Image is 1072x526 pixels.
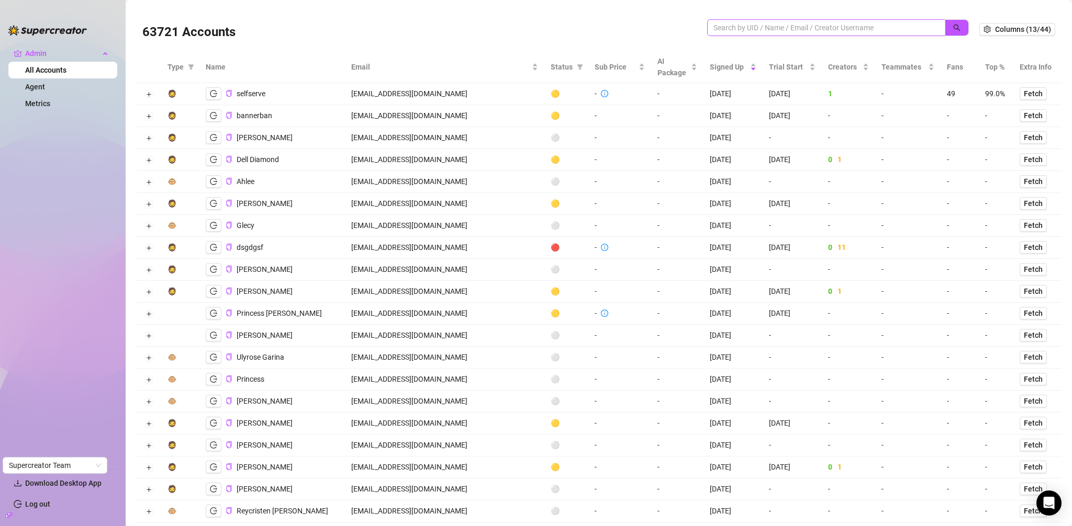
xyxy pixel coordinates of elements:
[206,175,221,188] button: logout
[995,25,1051,33] span: Columns (13/44)
[710,61,748,73] span: Signed Up
[206,153,221,166] button: logout
[1024,397,1043,405] span: Fetch
[226,310,232,316] span: copy
[226,419,232,426] span: copy
[551,177,560,186] span: ⚪
[703,193,763,215] td: [DATE]
[206,109,221,122] button: logout
[941,171,978,193] td: -
[941,215,978,237] td: -
[345,127,544,149] td: [EMAIL_ADDRESS][DOMAIN_NAME]
[1020,483,1047,495] button: Fetch
[979,127,1014,149] td: -
[226,156,232,164] button: Copy Account UID
[9,458,101,473] span: Supercreator Team
[210,441,217,449] span: logout
[1020,417,1047,429] button: Fetch
[144,156,153,165] button: Expand row
[206,307,221,319] button: logout
[703,171,763,193] td: [DATE]
[1020,329,1047,341] button: Fetch
[345,149,544,171] td: [EMAIL_ADDRESS][DOMAIN_NAME]
[351,61,529,73] span: Email
[167,154,176,165] div: 🧔
[763,105,822,127] td: [DATE]
[167,176,176,187] div: 🐵
[144,266,153,275] button: Expand row
[167,439,176,451] div: 🧔
[210,244,217,251] span: logout
[206,351,221,363] button: logout
[1024,265,1043,273] span: Fetch
[226,485,232,493] button: Copy Account UID
[763,259,822,281] td: -
[1024,199,1043,208] span: Fetch
[1024,441,1043,449] span: Fetch
[651,51,703,83] th: AI Package
[226,156,232,163] span: copy
[588,259,651,281] td: -
[206,241,221,254] button: logout
[206,505,221,517] button: logout
[763,237,822,259] td: [DATE]
[144,376,153,384] button: Expand row
[167,373,176,385] div: 🐵
[206,461,221,473] button: logout
[763,149,822,171] td: [DATE]
[167,110,176,121] div: 🧔
[1020,109,1047,122] button: Fetch
[144,442,153,450] button: Expand row
[226,353,232,360] span: copy
[1024,133,1043,142] span: Fetch
[167,395,176,407] div: 🐵
[144,178,153,187] button: Expand row
[226,441,232,448] span: copy
[651,83,703,105] td: -
[837,155,842,164] span: 1
[345,259,544,281] td: [EMAIL_ADDRESS][DOMAIN_NAME]
[144,222,153,231] button: Expand row
[651,215,703,237] td: -
[1024,221,1043,230] span: Fetch
[984,26,991,33] span: setting
[1020,351,1047,363] button: Fetch
[167,461,176,473] div: 🧔
[206,285,221,298] button: logout
[206,417,221,429] button: logout
[345,51,544,83] th: Email
[210,288,217,295] span: logout
[1024,89,1043,98] span: Fetch
[226,266,232,273] button: Copy Account UID
[588,193,651,215] td: -
[144,332,153,340] button: Expand row
[881,221,884,230] span: -
[713,22,931,33] input: Search by UID / Name / Email / Creator Username
[1020,87,1047,100] button: Fetch
[588,215,651,237] td: -
[226,178,232,186] button: Copy Account UID
[144,310,153,318] button: Expand row
[210,419,217,427] span: logout
[144,288,153,296] button: Expand row
[226,507,232,515] button: Copy Account UID
[1020,197,1047,210] button: Fetch
[941,105,978,127] td: -
[703,237,763,259] td: [DATE]
[142,24,236,41] h3: 63721 Accounts
[1020,307,1047,319] button: Fetch
[595,88,597,99] div: -
[1024,243,1043,251] span: Fetch
[206,131,221,144] button: logout
[588,171,651,193] td: -
[1024,485,1043,493] span: Fetch
[167,132,176,143] div: 🧔
[828,243,832,251] span: 0
[1024,419,1043,427] span: Fetch
[226,375,232,383] button: Copy Account UID
[979,171,1014,193] td: -
[1020,175,1047,188] button: Fetch
[210,222,217,229] span: logout
[237,243,263,251] span: dsgdgsf
[551,89,560,98] span: 🟡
